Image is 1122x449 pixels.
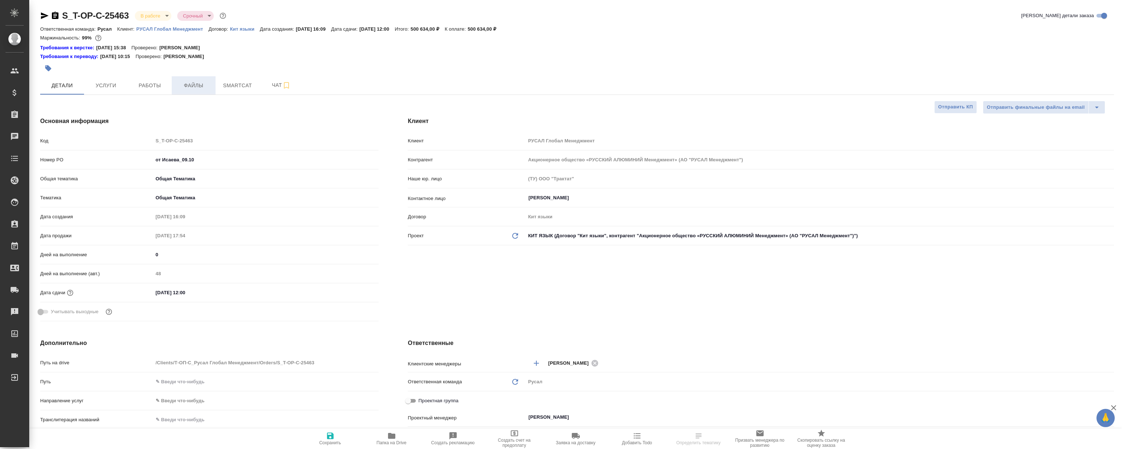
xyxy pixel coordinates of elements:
p: Проверено: [136,53,164,60]
button: Скопировать ссылку на оценку заказа [791,429,852,449]
a: S_T-OP-C-25463 [62,11,129,20]
p: Дата продажи [40,232,153,239]
div: ✎ Введи что-нибудь [153,395,379,407]
span: Создать рекламацию [431,440,475,445]
p: [DATE] 10:15 [100,53,136,60]
input: ✎ Введи что-нибудь [153,414,379,425]
input: Пустое поле [525,135,1114,146]
p: Клиент [408,137,525,145]
span: Создать счет на предоплату [488,438,541,448]
p: Код [40,137,153,145]
span: Учитывать выходные [51,308,99,315]
button: Доп статусы указывают на важность/срочность заказа [218,11,228,20]
button: Создать счет на предоплату [484,429,545,449]
span: Отправить КП [938,103,973,111]
div: Нажми, чтобы открыть папку с инструкцией [40,44,96,51]
a: РУСАЛ Глобал Менеджмент [136,26,209,32]
p: Транслитерация названий [40,416,153,423]
p: 500 634,00 ₽ [468,26,502,32]
input: Пустое поле [153,268,379,279]
a: Кит языки [230,26,260,32]
p: Общая тематика [40,175,153,183]
span: Заявка на доставку [556,440,595,445]
p: Путь на drive [40,359,153,367]
p: Дата сдачи: [331,26,359,32]
svg: Подписаться [282,81,291,90]
p: Тематика [40,194,153,202]
p: Проверено: [132,44,160,51]
button: 🙏 [1096,409,1115,427]
p: Итого: [395,26,410,32]
span: [PERSON_NAME] детали заказа [1021,12,1094,19]
div: Русал [525,376,1114,388]
input: ✎ Введи что-нибудь [153,154,379,165]
span: Добавить Todo [622,440,652,445]
span: Чат [264,81,299,90]
p: Ответственная команда [408,378,462,385]
p: [PERSON_NAME] [163,53,209,60]
h4: Ответственные [408,339,1114,348]
p: [DATE] 16:09 [296,26,331,32]
div: В работе [177,11,214,21]
button: Призвать менеджера по развитию [729,429,791,449]
div: КИТ ЯЗЫК (Договор "Кит языки", контрагент "Акционерное общество «РУССКИЙ АЛЮМИНИЙ Менеджмент» (АО... [525,230,1114,242]
p: Дата сдачи [40,289,65,296]
p: Путь [40,378,153,385]
h4: Клиент [408,117,1114,126]
span: Файлы [176,81,211,90]
button: Добавить тэг [40,60,56,76]
span: Детали [45,81,80,90]
p: Проект [408,232,424,239]
h4: Основная информация [40,117,379,126]
button: Скопировать ссылку [51,11,60,20]
input: Пустое поле [153,357,379,368]
p: Дней на выполнение [40,251,153,258]
span: [PERSON_NAME] [548,360,593,367]
p: Ответственная команда: [40,26,98,32]
input: Пустое поле [153,211,217,222]
div: Общая Тематика [153,173,379,185]
button: Отправить финальные файлы на email [983,101,1089,114]
div: Нажми, чтобы открыть папку с инструкцией [40,53,100,60]
p: Номер PO [40,156,153,164]
button: Open [1110,197,1111,199]
button: Сохранить [300,429,361,449]
span: Скопировать ссылку на оценку заказа [795,438,848,448]
span: Отправить финальные файлы на email [987,103,1085,112]
p: Клиент: [117,26,136,32]
p: 99% [82,35,93,41]
span: 🙏 [1099,410,1112,426]
a: Требования к переводу: [40,53,100,60]
input: Пустое поле [525,154,1114,165]
input: Пустое поле [153,135,379,146]
a: Требования к верстке: [40,44,96,51]
p: Договор [408,213,525,220]
button: Определить тематику [668,429,729,449]
p: Контактное лицо [408,195,525,202]
span: Услуги [88,81,123,90]
div: В работе [135,11,171,21]
p: Направление услуг [40,397,153,404]
div: Общая Тематика [153,192,379,204]
span: Сохранить [319,440,341,445]
p: Клиентские менеджеры [408,360,525,368]
p: [DATE] 12:00 [360,26,395,32]
span: Призвать менеджера по развитию [734,438,786,448]
button: Папка на Drive [361,429,422,449]
span: Работы [132,81,167,90]
p: Дата создания: [260,26,296,32]
p: 500 634,00 ₽ [411,26,445,32]
button: Заявка на доставку [545,429,606,449]
p: Наше юр. лицо [408,175,525,183]
button: Срочный [181,13,205,19]
span: Smartcat [220,81,255,90]
button: Отправить КП [934,101,977,114]
button: Добавить Todo [606,429,668,449]
h4: Дополнительно [40,339,379,348]
input: Пустое поле [525,173,1114,184]
button: Добавить менеджера [528,354,545,372]
div: [PERSON_NAME] [548,358,601,368]
p: Дней на выполнение (авт.) [40,270,153,277]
